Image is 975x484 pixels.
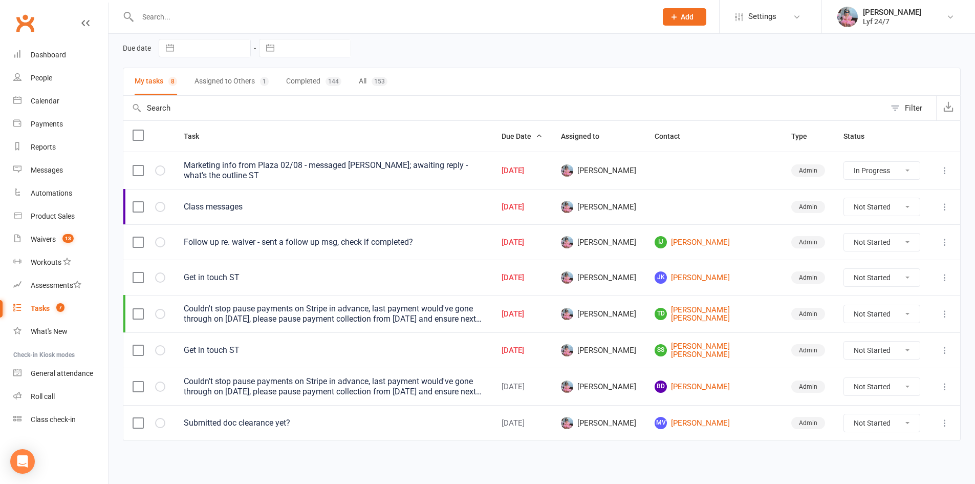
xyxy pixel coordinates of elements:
[13,320,108,343] a: What's New
[31,143,56,151] div: Reports
[561,381,636,393] span: [PERSON_NAME]
[31,120,63,128] div: Payments
[561,308,573,320] img: Shali Thevarasan
[31,327,68,335] div: What's New
[13,67,108,90] a: People
[655,344,667,356] span: SS
[13,228,108,251] a: Waivers 13
[561,271,573,284] img: Shali Thevarasan
[31,51,66,59] div: Dashboard
[863,8,921,17] div: [PERSON_NAME]
[10,449,35,474] div: Open Intercom Messenger
[123,96,885,120] input: Search
[791,164,825,177] div: Admin
[561,201,573,213] img: Shali Thevarasan
[135,68,177,95] button: My tasks8
[561,344,636,356] span: [PERSON_NAME]
[561,164,636,177] span: [PERSON_NAME]
[31,74,52,82] div: People
[184,160,483,181] div: Marketing info from Plaza 02/08 - messaged [PERSON_NAME]; awaiting reply - what's the outline ST
[13,90,108,113] a: Calendar
[184,304,483,324] div: Couldn't stop pause payments on Stripe in advance, last payment would've gone through on [DATE], ...
[791,417,825,429] div: Admin
[13,297,108,320] a: Tasks 7
[655,236,773,248] a: IJ[PERSON_NAME]
[837,7,858,27] img: thumb_image1747747990.png
[13,182,108,205] a: Automations
[655,271,773,284] a: JK[PERSON_NAME]
[184,237,483,247] div: Follow up re. waiver - sent a follow up msg, check if completed?
[863,17,921,26] div: Lyf 24/7
[359,68,387,95] button: All153
[502,273,543,282] div: [DATE]
[843,130,876,142] button: Status
[31,281,81,289] div: Assessments
[56,303,64,312] span: 7
[791,271,825,284] div: Admin
[502,203,543,212] div: [DATE]
[31,235,56,243] div: Waivers
[184,202,483,212] div: Class messages
[31,392,55,401] div: Roll call
[655,381,773,393] a: BD[PERSON_NAME]
[31,258,61,266] div: Workouts
[184,376,483,397] div: Couldn't stop pause payments on Stripe in advance, last payment would've gone through on [DATE], ...
[561,236,636,248] span: [PERSON_NAME]
[561,164,573,177] img: Shali Thevarasan
[885,96,936,120] button: Filter
[791,308,825,320] div: Admin
[326,77,341,86] div: 144
[13,205,108,228] a: Product Sales
[655,417,773,429] a: MV[PERSON_NAME]
[791,132,818,140] span: Type
[13,44,108,67] a: Dashboard
[561,344,573,356] img: Shali Thevarasan
[502,346,543,355] div: [DATE]
[184,132,210,140] span: Task
[12,10,38,36] a: Clubworx
[13,408,108,431] a: Class kiosk mode
[561,236,573,248] img: Shali Thevarasan
[561,381,573,393] img: Shali Thevarasan
[502,383,543,391] div: [DATE]
[184,272,483,283] div: Get in touch ST
[31,166,63,174] div: Messages
[791,344,825,356] div: Admin
[62,234,74,243] span: 13
[13,136,108,159] a: Reports
[748,5,776,28] span: Settings
[168,77,177,86] div: 8
[561,417,573,429] img: Shali Thevarasan
[13,113,108,136] a: Payments
[905,102,922,114] div: Filter
[561,132,611,140] span: Assigned to
[135,10,649,24] input: Search...
[681,13,694,21] span: Add
[791,236,825,248] div: Admin
[372,77,387,86] div: 153
[13,362,108,385] a: General attendance kiosk mode
[502,166,543,175] div: [DATE]
[31,369,93,377] div: General attendance
[31,189,72,197] div: Automations
[655,417,667,429] span: MV
[843,132,876,140] span: Status
[791,381,825,393] div: Admin
[561,130,611,142] button: Assigned to
[123,44,151,52] label: Due date
[655,271,667,284] span: JK
[31,415,76,424] div: Class check-in
[184,130,210,142] button: Task
[502,132,543,140] span: Due Date
[655,306,773,323] a: TD[PERSON_NAME] [PERSON_NAME]
[502,310,543,319] div: [DATE]
[791,130,818,142] button: Type
[184,345,483,355] div: Get in touch ST
[502,130,543,142] button: Due Date
[13,385,108,408] a: Roll call
[561,201,636,213] span: [PERSON_NAME]
[791,201,825,213] div: Admin
[663,8,706,26] button: Add
[655,342,773,359] a: SS[PERSON_NAME] [PERSON_NAME]
[561,271,636,284] span: [PERSON_NAME]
